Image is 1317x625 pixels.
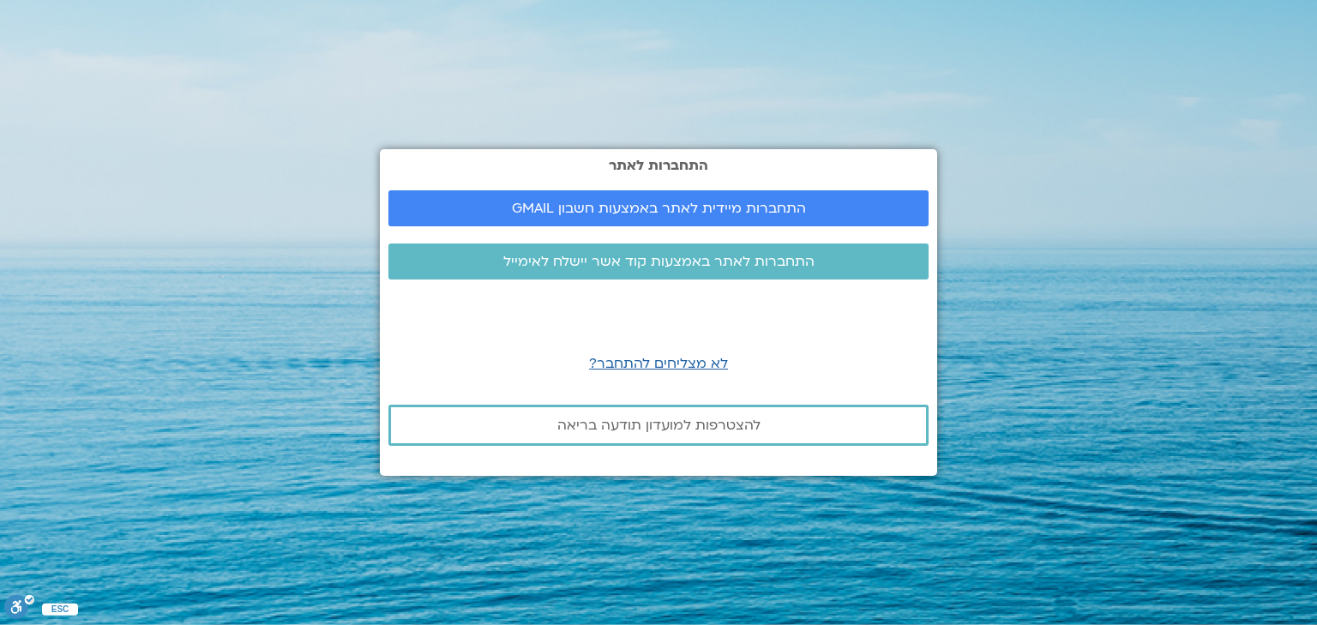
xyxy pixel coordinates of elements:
[388,158,929,173] h2: התחברות לאתר
[512,201,806,216] span: התחברות מיידית לאתר באמצעות חשבון GMAIL
[388,190,929,226] a: התחברות מיידית לאתר באמצעות חשבון GMAIL
[388,243,929,279] a: התחברות לאתר באמצעות קוד אשר יישלח לאימייל
[503,254,815,269] span: התחברות לאתר באמצעות קוד אשר יישלח לאימייל
[589,354,728,373] a: לא מצליחים להתחבר?
[388,405,929,446] a: להצטרפות למועדון תודעה בריאה
[557,418,761,433] span: להצטרפות למועדון תודעה בריאה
